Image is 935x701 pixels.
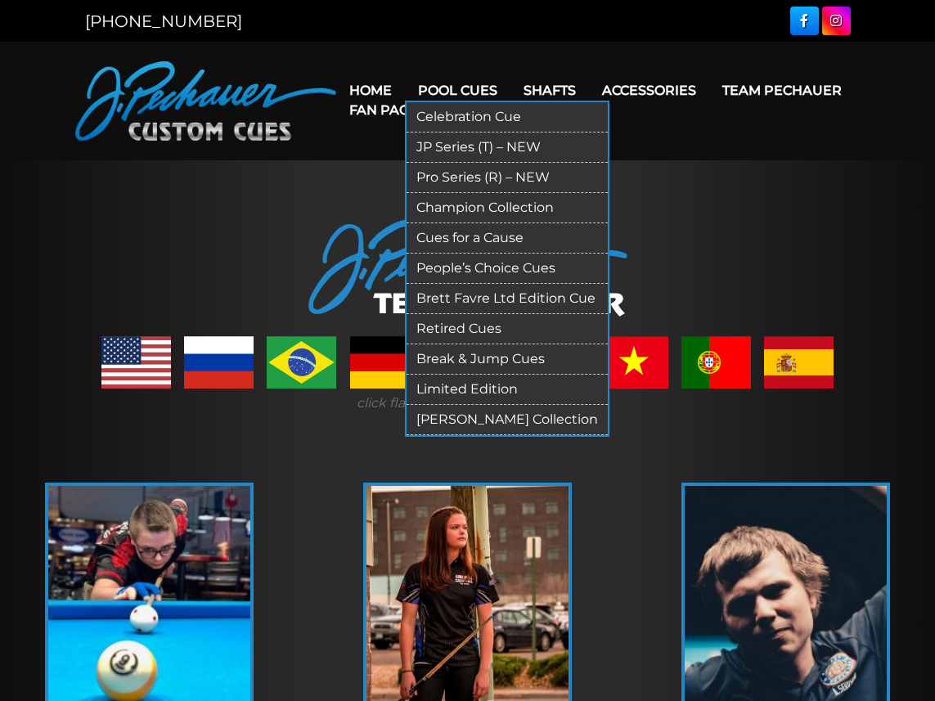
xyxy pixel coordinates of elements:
[407,102,608,133] a: Celebration Cue
[407,375,608,405] a: Limited Edition
[405,70,510,111] a: Pool Cues
[589,70,709,111] a: Accessories
[407,223,608,254] a: Cues for a Cause
[407,163,608,193] a: Pro Series (R) – NEW
[75,61,337,141] img: Pechauer Custom Cues
[709,70,855,111] a: Team Pechauer
[510,70,589,111] a: Shafts
[537,89,599,131] a: Cart
[407,314,608,344] a: Retired Cues
[431,89,537,131] a: Warranty
[407,344,608,375] a: Break & Jump Cues
[336,89,431,131] a: Fan Page
[407,254,608,284] a: People’s Choice Cues
[407,193,608,223] a: Champion Collection
[407,284,608,314] a: Brett Favre Ltd Edition Cue
[357,395,579,411] i: click flag to view country's players.
[407,133,608,163] a: JP Series (T) – NEW
[336,70,405,111] a: Home
[85,11,242,31] a: [PHONE_NUMBER]
[407,405,608,435] a: [PERSON_NAME] Collection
